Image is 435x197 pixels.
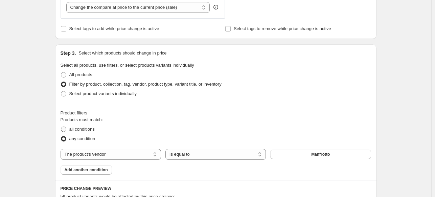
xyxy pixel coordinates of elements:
span: Add another condition [65,167,108,173]
span: Select all products, use filters, or select products variants individually [61,63,194,68]
button: Manfrotto [270,150,371,159]
span: any condition [69,136,95,141]
span: Filter by product, collection, tag, vendor, product type, variant title, or inventory [69,82,222,87]
div: help [212,4,219,10]
h6: PRICE CHANGE PREVIEW [61,186,371,191]
h2: Step 3. [61,50,76,57]
span: Products must match: [61,117,103,122]
p: Select which products should change in price [78,50,166,57]
span: Select tags to add while price change is active [69,26,159,31]
span: All products [69,72,92,77]
div: Product filters [61,110,371,116]
button: Add another condition [61,165,112,175]
span: all conditions [69,127,95,132]
span: Select product variants individually [69,91,137,96]
span: Select tags to remove while price change is active [234,26,331,31]
span: Manfrotto [311,152,330,157]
